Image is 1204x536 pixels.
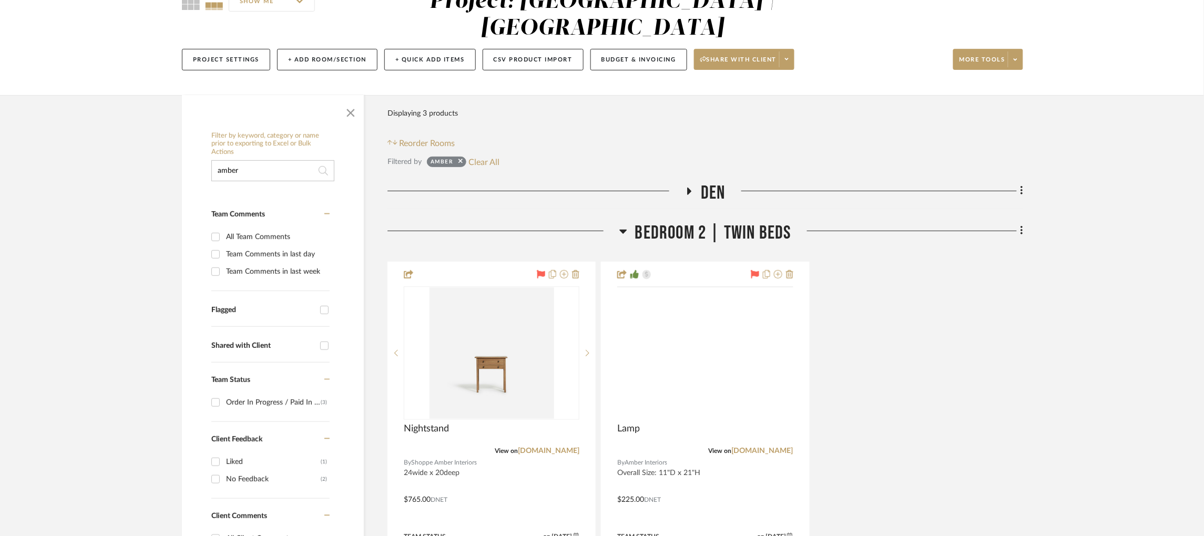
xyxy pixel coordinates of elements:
[211,160,334,181] input: Search within 3 results
[211,306,315,315] div: Flagged
[953,49,1023,70] button: More tools
[340,100,361,121] button: Close
[404,458,411,468] span: By
[404,423,449,435] span: Nightstand
[635,222,791,244] span: Bedroom 2 | Twin Beds
[700,56,777,71] span: Share with client
[701,182,726,204] span: Den
[226,394,321,411] div: Order In Progress / Paid In Full w/ Freight, No Balance due
[411,458,477,468] span: Shoppe Amber Interiors
[226,471,321,488] div: No Feedback
[226,229,327,245] div: All Team Comments
[211,512,267,520] span: Client Comments
[387,156,422,168] div: Filtered by
[182,49,270,70] button: Project Settings
[617,423,640,435] span: Lamp
[430,287,554,419] img: Nightstand
[211,376,250,384] span: Team Status
[518,447,579,455] a: [DOMAIN_NAME]
[387,137,455,150] button: Reorder Rooms
[321,471,327,488] div: (2)
[226,246,327,263] div: Team Comments in last day
[211,211,265,218] span: Team Comments
[431,158,453,169] div: amber
[321,394,327,411] div: (3)
[226,263,327,280] div: Team Comments in last week
[709,448,732,454] span: View on
[625,458,667,468] span: Amber Interiors
[387,103,458,124] div: Displaying 3 products
[483,49,584,70] button: CSV Product Import
[694,49,795,70] button: Share with client
[226,453,321,470] div: Liked
[495,448,518,454] span: View on
[277,49,377,70] button: + Add Room/Section
[617,458,625,468] span: By
[384,49,476,70] button: + Quick Add Items
[469,155,500,169] button: Clear All
[321,453,327,470] div: (1)
[211,436,262,443] span: Client Feedback
[400,137,455,150] span: Reorder Rooms
[590,49,687,70] button: Budget & Invoicing
[211,342,315,351] div: Shared with Client
[211,132,334,157] h6: Filter by keyword, category or name prior to exporting to Excel or Bulk Actions
[960,56,1005,71] span: More tools
[732,447,793,455] a: [DOMAIN_NAME]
